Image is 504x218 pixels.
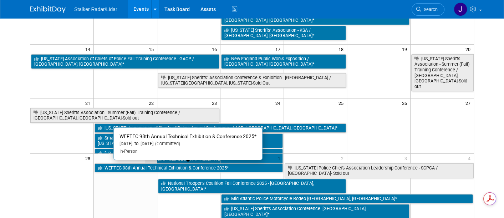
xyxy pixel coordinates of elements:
span: (Committed) [153,141,180,146]
span: 20 [465,45,474,54]
span: 3 [404,154,410,163]
span: 1 [277,154,284,163]
span: 4 [467,154,474,163]
span: 28 [85,154,93,163]
img: ExhibitDay [30,6,66,13]
span: Stalker Radar/Lidar [74,6,117,12]
div: [DATE] to [DATE] [119,141,256,147]
span: WEFTEC 98th Annual Technical Exhibition & Conference 2025* [119,133,256,139]
span: 15 [148,45,157,54]
img: John Kestel [454,2,467,16]
span: 2 [340,154,347,163]
span: 21 [85,98,93,107]
span: 24 [275,98,284,107]
a: [US_STATE] Sheriffs’ Association Annual Conference - [GEOGRAPHIC_DATA] / [GEOGRAPHIC_DATA][PERSON... [95,149,283,163]
span: 14 [85,45,93,54]
span: Search [421,7,438,12]
span: 19 [401,45,410,54]
span: 17 [275,45,284,54]
span: 22 [148,98,157,107]
a: [US_STATE] Sheriffs Association - Summer (Fall) Training Conference / [GEOGRAPHIC_DATA], [GEOGRAP... [30,108,219,123]
span: 23 [211,98,220,107]
a: Small Agency Development & Recruitment Conference- [GEOGRAPHIC_DATA], [US_STATE]* [95,133,283,148]
a: Mid-Atlantic Police Motorcycle Rodeo-[GEOGRAPHIC_DATA], [GEOGRAPHIC_DATA]* [221,194,473,203]
a: [US_STATE] Sheriffs’ Association - KSA / [GEOGRAPHIC_DATA], [GEOGRAPHIC_DATA]* [221,26,346,40]
a: WEFTEC 98th Annual Technical Exhibition & Conference 2025* [95,163,283,173]
a: [US_STATE] Police Chiefs Association Leadership Conference - SCPCA / [GEOGRAPHIC_DATA]- Sold out [285,163,474,178]
a: [US_STATE] Sheriffs’ Association Conference & Exhibition - [GEOGRAPHIC_DATA] / [US_STATE][GEOGRAP... [158,73,346,88]
span: 26 [401,98,410,107]
a: New England Public Works Exposition / [GEOGRAPHIC_DATA], [GEOGRAPHIC_DATA]* [221,54,346,69]
span: 25 [338,98,347,107]
span: In-Person [119,149,138,154]
a: Search [412,3,444,16]
a: [US_STATE] Sheriffs Association - Summer (Fall) Training Conference / [GEOGRAPHIC_DATA], [GEOGRAP... [411,54,474,91]
span: 18 [338,45,347,54]
span: 27 [465,98,474,107]
span: 16 [211,45,220,54]
a: [US_STATE] Association of Chiefs of Police Annual Conference - AACP / [GEOGRAPHIC_DATA], [GEOGRAP... [95,123,346,133]
a: [US_STATE] Association of Chiefs of Police Fall Training Conference - GACP / [GEOGRAPHIC_DATA], [... [31,54,219,69]
a: National Trooper’s Coalition Fall Conference 2025 - [GEOGRAPHIC_DATA], [GEOGRAPHIC_DATA]* [158,179,346,193]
